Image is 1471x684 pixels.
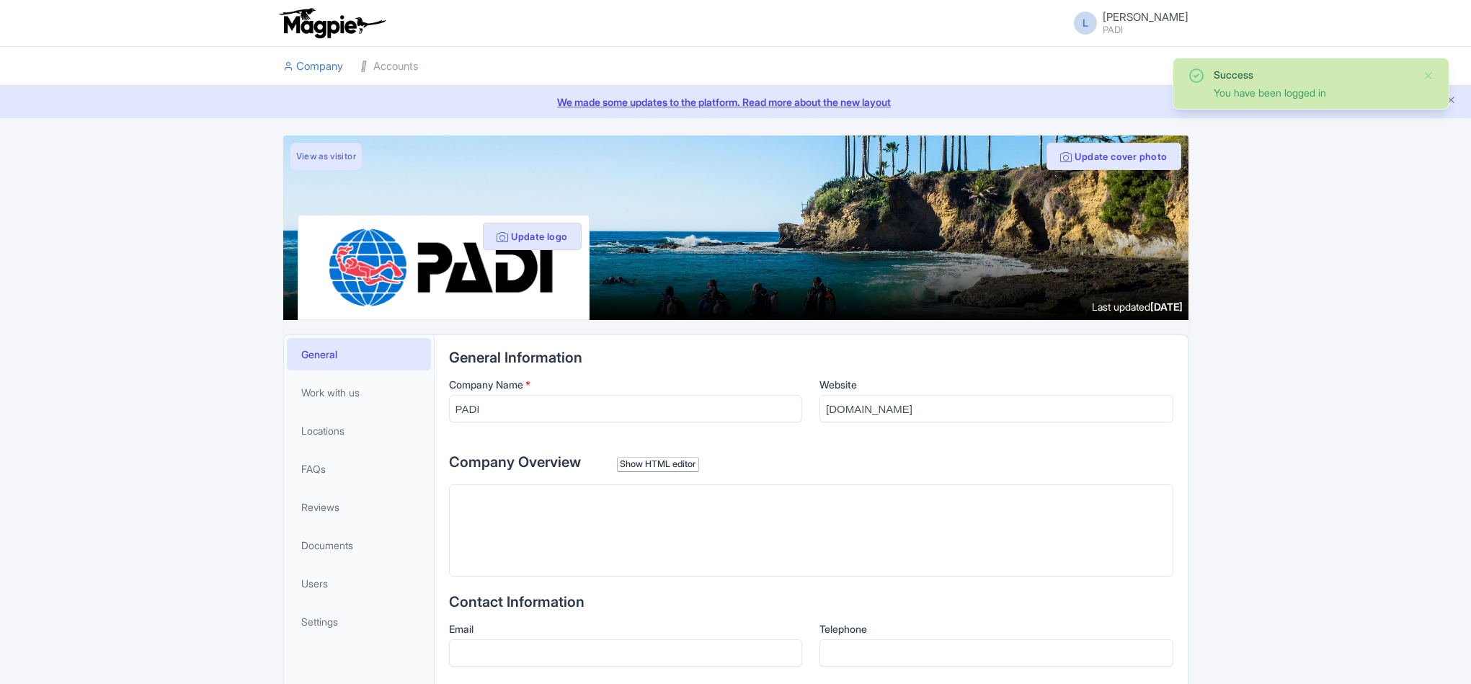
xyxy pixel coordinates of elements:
a: Users [287,567,431,600]
small: PADI [1103,25,1188,35]
span: Locations [301,423,345,438]
span: Work with us [301,385,360,400]
span: Reviews [301,499,339,515]
img: ghlacltlqpxhbglvw27b.png [327,227,559,308]
h2: General Information [449,350,1173,365]
a: Settings [287,605,431,638]
div: Success [1214,67,1411,82]
a: Reviews [287,491,431,523]
a: Company [283,47,343,86]
div: You have been logged in [1214,85,1411,100]
span: Email [449,623,474,635]
span: Users [301,576,328,591]
span: Telephone [819,623,867,635]
span: Settings [301,614,338,629]
span: [PERSON_NAME] [1103,10,1188,24]
span: L [1074,12,1097,35]
a: Work with us [287,376,431,409]
span: Documents [301,538,353,553]
button: Close [1423,67,1434,84]
a: Accounts [360,47,418,86]
span: General [301,347,337,362]
a: Documents [287,529,431,561]
a: View as visitor [290,143,362,170]
button: Update logo [483,223,582,250]
div: Show HTML editor [617,457,700,472]
a: FAQs [287,453,431,485]
a: L [PERSON_NAME] PADI [1065,12,1188,35]
a: General [287,338,431,370]
span: Website [819,378,857,391]
h2: Contact Information [449,594,1173,610]
div: Last updated [1092,299,1183,314]
button: Close announcement [1446,93,1457,110]
a: We made some updates to the platform. Read more about the new layout [9,94,1462,110]
img: logo-ab69f6fb50320c5b225c76a69d11143b.png [276,7,388,39]
span: [DATE] [1150,301,1183,313]
span: Company Name [449,378,523,391]
a: Locations [287,414,431,447]
span: FAQs [301,461,326,476]
span: Company Overview [449,453,581,471]
button: Update cover photo [1046,143,1181,170]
